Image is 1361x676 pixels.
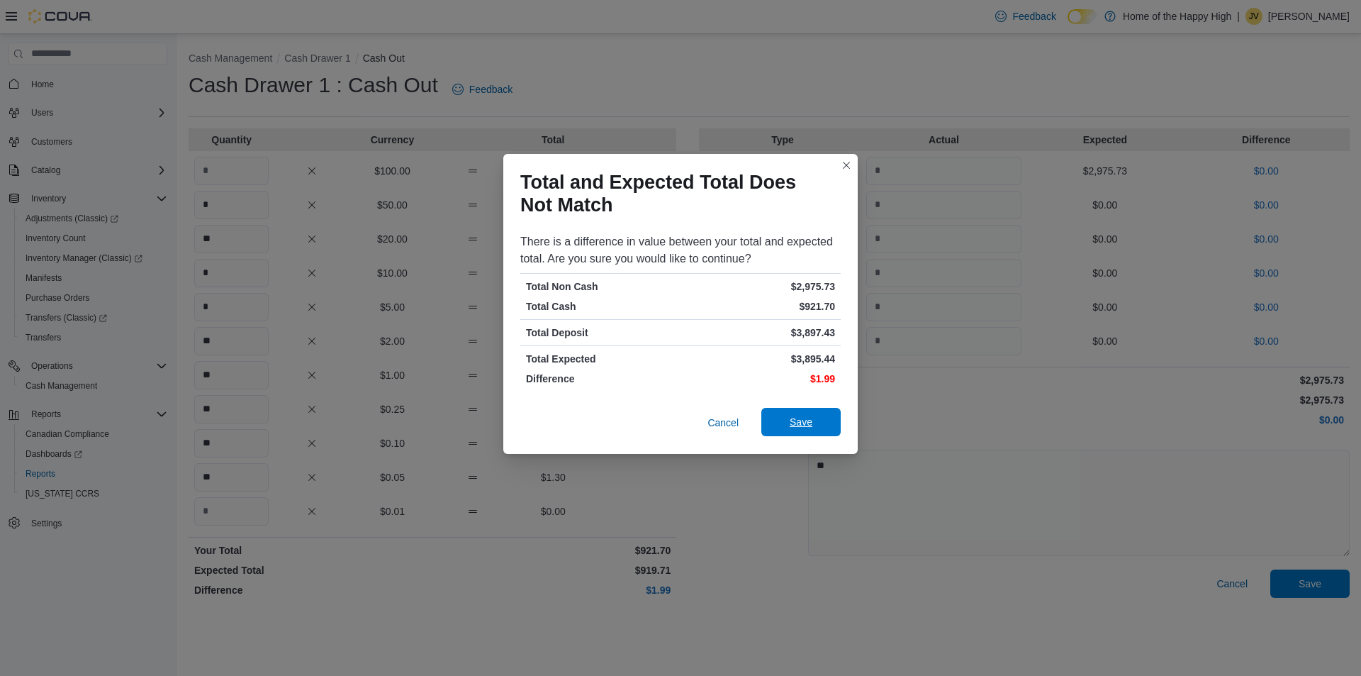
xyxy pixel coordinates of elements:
p: Difference [526,372,678,386]
p: Total Expected [526,352,678,366]
p: $921.70 [683,299,835,314]
p: $3,895.44 [683,352,835,366]
p: Total Deposit [526,326,678,340]
button: Save [761,408,841,436]
button: Closes this modal window [838,157,855,174]
p: $3,897.43 [683,326,835,340]
p: Total Cash [526,299,678,314]
p: Total Non Cash [526,279,678,294]
span: Cancel [707,416,739,430]
h1: Total and Expected Total Does Not Match [520,171,829,216]
button: Cancel [702,409,744,437]
p: $2,975.73 [683,279,835,294]
span: Save [790,415,812,429]
p: $1.99 [683,372,835,386]
div: There is a difference in value between your total and expected total. Are you sure you would like... [520,233,841,267]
